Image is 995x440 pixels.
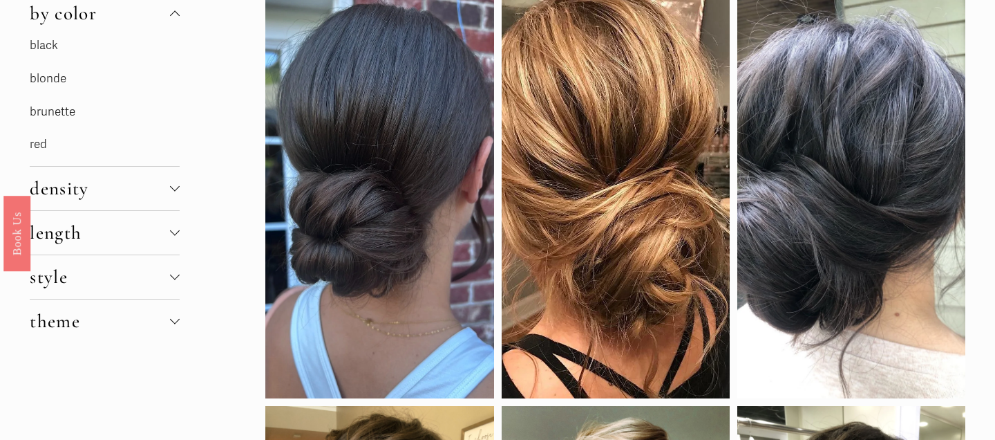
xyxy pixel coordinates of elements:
[30,104,75,119] a: brunette
[30,167,179,210] button: density
[30,38,58,53] a: black
[30,2,169,25] span: by color
[30,266,169,288] span: style
[30,310,169,333] span: theme
[30,137,47,152] a: red
[30,300,179,343] button: theme
[30,177,169,200] span: density
[30,255,179,299] button: style
[30,221,169,244] span: length
[30,211,179,255] button: length
[3,196,30,271] a: Book Us
[30,71,66,86] a: blonde
[30,35,179,165] div: by color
